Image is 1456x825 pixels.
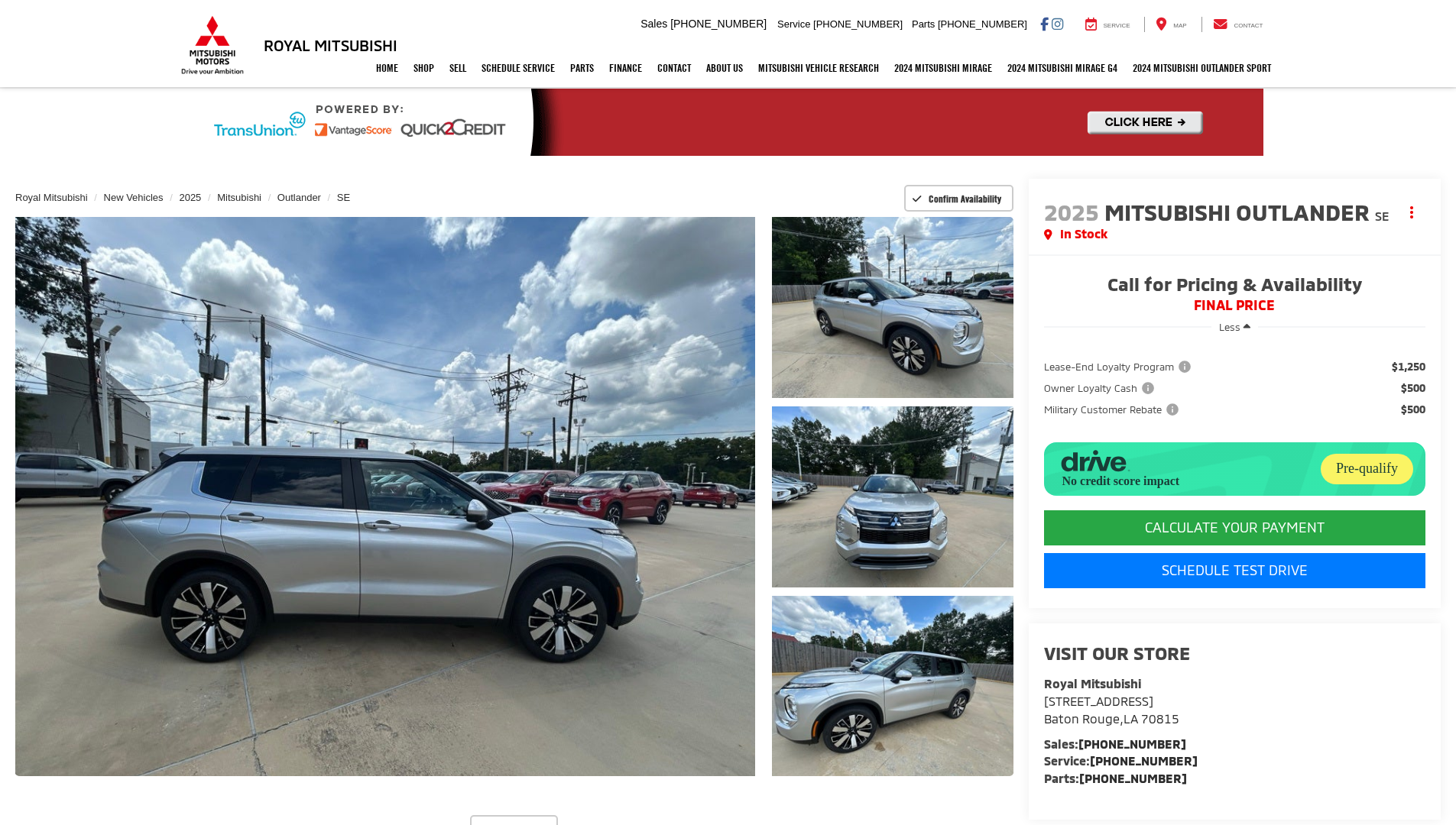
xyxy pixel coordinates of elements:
[602,49,650,87] a: Finance
[1000,49,1125,87] a: 2024 Mitsubishi Mirage G4
[1044,380,1157,396] span: Owner Loyalty Cash
[772,596,1013,777] a: Expand Photo 3
[1044,298,1425,313] span: FINAL PRICE
[1078,736,1186,751] a: [PHONE_NUMBER]
[813,18,903,30] span: [PHONE_NUMBER]
[751,49,887,87] a: Mitsubishi Vehicle Research
[15,217,755,776] a: Expand Photo 0
[777,18,810,30] span: Service
[1044,711,1120,726] span: Baton Rouge
[1044,694,1153,708] span: [STREET_ADDRESS]
[1219,321,1240,333] span: Less
[699,49,751,87] a: About Us
[1211,313,1258,341] button: Less
[1052,18,1063,30] a: Instagram: Click to visit our Instagram page
[1104,22,1130,29] span: Service
[8,214,762,779] img: 2025 Mitsubishi Outlander SE
[904,185,1013,212] button: Confirm Availability
[1125,49,1279,87] a: 2024 Mitsubishi Outlander SPORT
[1410,206,1413,218] span: dropdown dots
[1124,711,1138,726] span: LA
[1044,736,1186,751] strong: Sales:
[772,406,1013,587] a: Expand Photo 2
[1040,18,1049,30] a: Facebook: Click to visit our Facebook page
[670,18,767,30] span: [PHONE_NUMBER]
[1090,753,1198,768] a: [PHONE_NUMBER]
[650,49,699,87] a: Contact
[264,37,397,53] h3: Royal Mitsubishi
[912,18,935,30] span: Parts
[1044,694,1179,726] a: [STREET_ADDRESS] Baton Rouge,LA 70815
[217,192,261,203] a: Mitsubishi
[1401,402,1425,417] span: $500
[929,192,1001,205] span: Confirm Availability
[368,49,406,87] a: Home
[1044,198,1099,225] span: 2025
[1375,209,1390,223] span: SE
[563,49,602,87] a: Parts: Opens in a new tab
[1044,359,1194,374] span: Lease-End Loyalty Program
[769,594,1015,778] img: 2025 Mitsubishi Outlander SE
[1044,676,1141,691] strong: Royal Mitsubishi
[1044,402,1182,417] span: Military Customer Rebate
[104,192,164,203] a: New Vehicles
[1074,17,1142,32] a: Service
[474,49,563,87] a: Schedule Service: Opens in a new tab
[1044,711,1179,726] span: ,
[640,18,667,30] span: Sales
[1392,359,1425,374] span: $1,250
[772,217,1013,398] a: Expand Photo 1
[1044,402,1184,417] button: Military Customer Rebate
[1044,510,1425,545] : CALCULATE YOUR PAYMENT
[1044,275,1425,298] span: Call for Pricing & Availability
[1060,225,1107,243] span: In Stock
[442,49,474,87] a: Sell
[1044,380,1159,396] button: Owner Loyalty Cash
[1079,771,1187,785] a: [PHONE_NUMBER]
[1144,17,1198,32] a: Map
[1401,380,1425,396] span: $500
[1044,753,1198,768] strong: Service:
[1044,553,1425,588] a: Schedule Test Drive
[1104,198,1375,225] span: Mitsubishi Outlander
[406,49,442,87] a: Shop
[1044,771,1187,785] strong: Parts:
[1173,22,1186,29] span: Map
[179,192,201,203] a: 2025
[1234,22,1263,29] span: Contact
[1141,711,1179,726] span: 70815
[277,192,321,203] a: Outlander
[938,18,1027,30] span: [PHONE_NUMBER]
[887,49,1000,87] a: 2024 Mitsubishi Mirage
[337,192,350,203] a: SE
[1399,199,1425,225] button: Actions
[769,215,1015,400] img: 2025 Mitsubishi Outlander SE
[1044,643,1425,663] h2: Visit our Store
[769,404,1015,589] img: 2025 Mitsubishi Outlander SE
[1044,359,1196,374] button: Lease-End Loyalty Program
[15,192,88,203] a: Royal Mitsubishi
[178,15,247,75] img: Mitsubishi
[1201,17,1275,32] a: Contact
[193,89,1263,156] img: Quick2Credit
